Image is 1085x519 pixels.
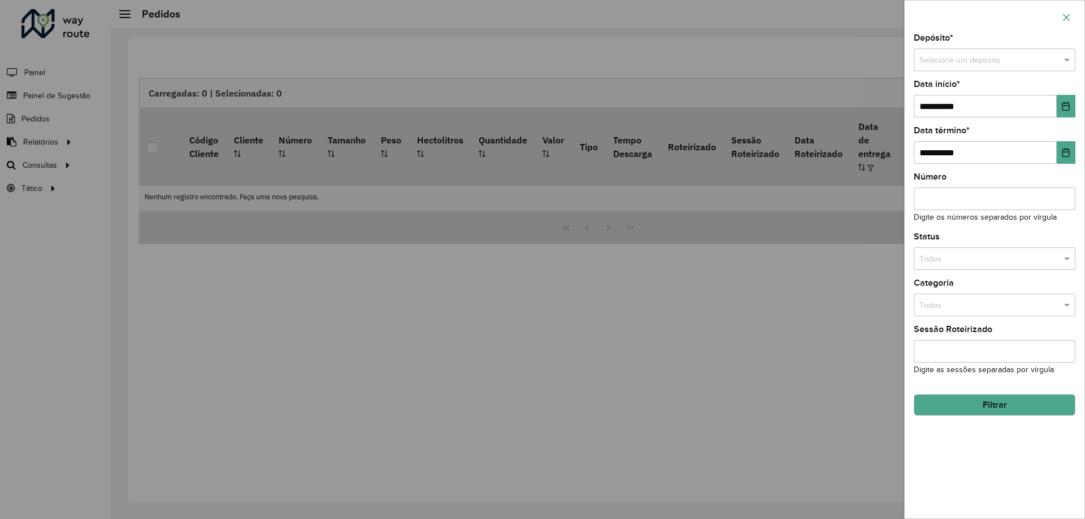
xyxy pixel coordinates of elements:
label: Status [914,230,940,243]
label: Sessão Roteirizado [914,322,992,336]
small: Digite os números separados por vírgula [914,213,1057,221]
button: Filtrar [914,394,1075,416]
small: Digite as sessões separadas por vírgula [914,365,1054,374]
label: Data início [914,77,960,91]
label: Data término [914,124,970,137]
label: Depósito [914,31,953,45]
label: Categoria [914,276,954,290]
button: Choose Date [1057,95,1075,117]
button: Choose Date [1057,141,1075,164]
label: Número [914,170,947,184]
